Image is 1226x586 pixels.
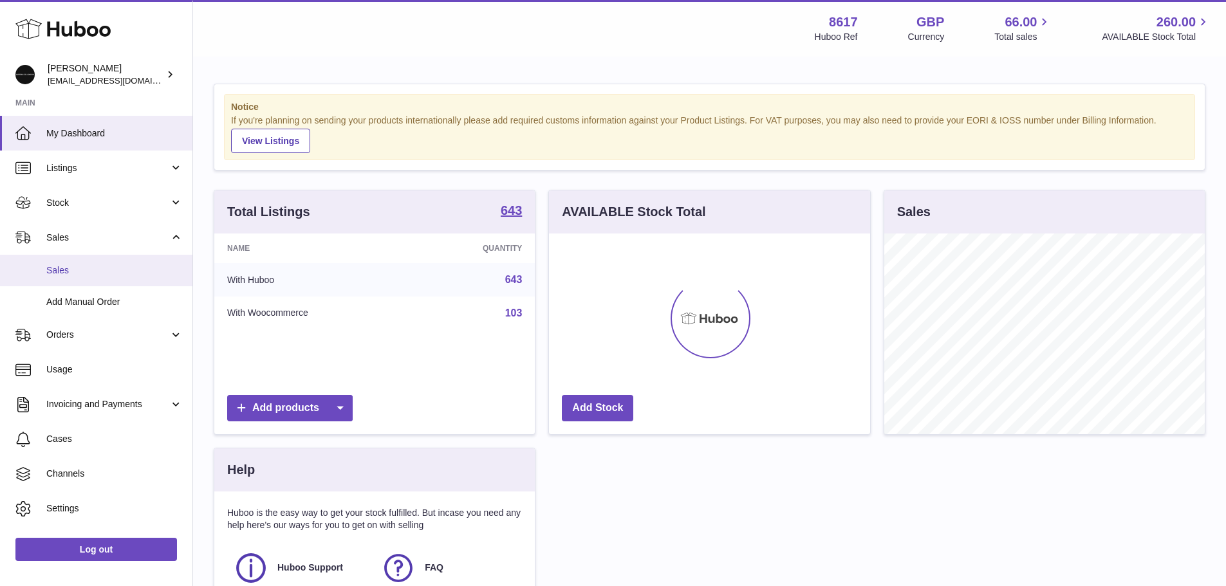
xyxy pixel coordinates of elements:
span: FAQ [425,562,443,574]
strong: Notice [231,101,1188,113]
a: Log out [15,538,177,561]
strong: 8617 [829,14,858,31]
span: Usage [46,363,183,376]
span: Orders [46,329,169,341]
span: Sales [46,232,169,244]
a: 66.00 Total sales [994,14,1052,43]
div: [PERSON_NAME] [48,62,163,87]
a: 643 [505,274,523,285]
h3: Help [227,461,255,479]
a: 260.00 AVAILABLE Stock Total [1102,14,1211,43]
span: [EMAIL_ADDRESS][DOMAIN_NAME] [48,75,189,86]
a: Add products [227,395,353,421]
span: 66.00 [1005,14,1037,31]
h3: Sales [897,203,931,221]
th: Quantity [413,233,535,263]
a: View Listings [231,129,310,153]
span: Stock [46,197,169,209]
span: Total sales [994,31,1052,43]
span: Cases [46,433,183,445]
a: Add Stock [562,395,633,421]
span: Channels [46,468,183,480]
div: Currency [908,31,945,43]
span: Listings [46,162,169,174]
span: Huboo Support [277,562,343,574]
strong: GBP [916,14,944,31]
a: Huboo Support [234,551,368,585]
td: With Huboo [214,263,413,297]
span: Settings [46,502,183,515]
th: Name [214,233,413,263]
span: AVAILABLE Stock Total [1102,31,1211,43]
span: 260.00 [1156,14,1196,31]
td: With Woocommerce [214,297,413,330]
span: My Dashboard [46,127,183,140]
span: Add Manual Order [46,296,183,308]
strong: 643 [501,204,522,217]
div: If you're planning on sending your products internationally please add required customs informati... [231,114,1188,153]
p: Huboo is the easy way to get your stock fulfilled. But incase you need any help here's our ways f... [227,507,522,531]
span: Sales [46,264,183,277]
a: 643 [501,204,522,219]
h3: AVAILABLE Stock Total [562,203,705,221]
img: internalAdmin-8617@internal.huboo.com [15,65,35,84]
h3: Total Listings [227,203,310,221]
a: 103 [505,307,523,318]
a: FAQ [381,551,515,585]
div: Huboo Ref [815,31,858,43]
span: Invoicing and Payments [46,398,169,410]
